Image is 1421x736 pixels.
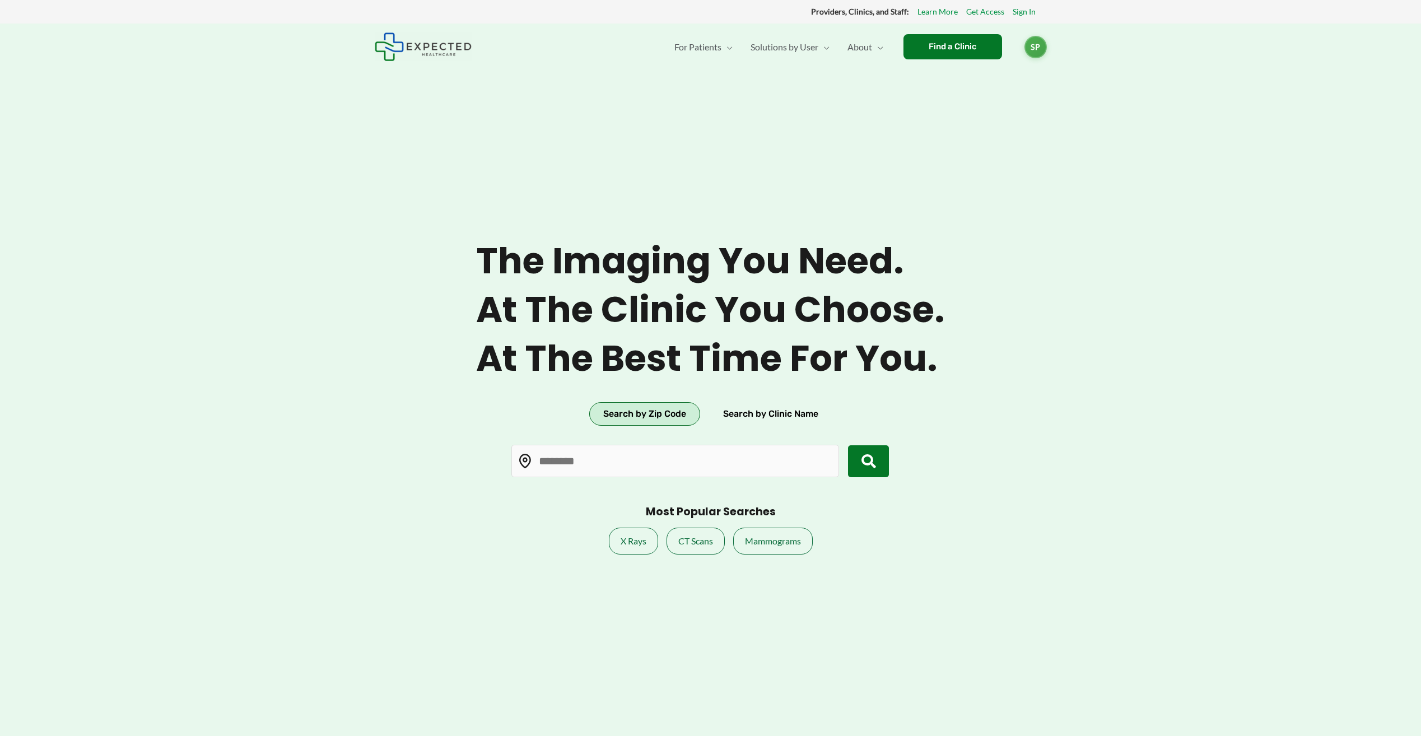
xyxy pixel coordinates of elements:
[476,288,945,332] span: At the clinic you choose.
[674,27,721,67] span: For Patients
[589,402,700,426] button: Search by Zip Code
[742,27,838,67] a: Solutions by UserMenu Toggle
[811,7,909,16] strong: Providers, Clinics, and Staff:
[646,505,776,519] h3: Most Popular Searches
[476,337,945,380] span: At the best time for you.
[609,528,658,555] a: X Rays
[1013,4,1036,19] a: Sign In
[1024,36,1047,58] a: SP
[903,34,1002,59] a: Find a Clinic
[709,402,832,426] button: Search by Clinic Name
[665,27,892,67] nav: Primary Site Navigation
[917,4,958,19] a: Learn More
[872,27,883,67] span: Menu Toggle
[838,27,892,67] a: AboutMenu Toggle
[665,27,742,67] a: For PatientsMenu Toggle
[818,27,830,67] span: Menu Toggle
[733,528,813,555] a: Mammograms
[966,4,1004,19] a: Get Access
[721,27,733,67] span: Menu Toggle
[667,528,725,555] a: CT Scans
[847,27,872,67] span: About
[751,27,818,67] span: Solutions by User
[375,32,472,61] img: Expected Healthcare Logo - side, dark font, small
[518,454,533,469] img: Location pin
[476,240,945,283] span: The imaging you need.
